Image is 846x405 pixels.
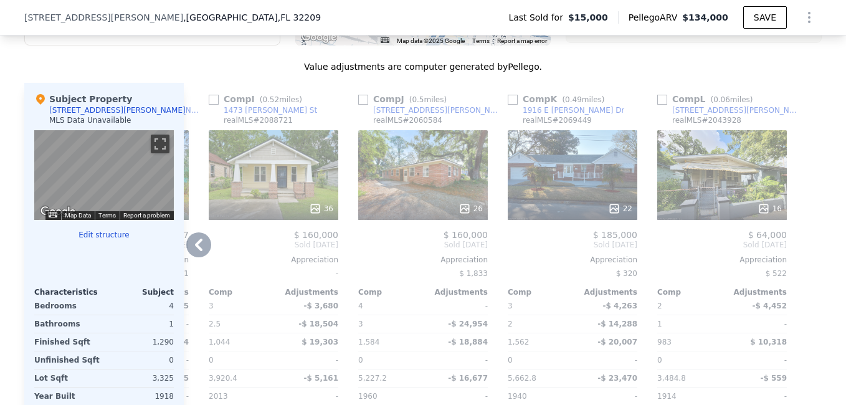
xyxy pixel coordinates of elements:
div: realMLS # 2060584 [373,115,442,125]
span: -$ 559 [760,374,787,383]
div: Bathrooms [34,315,102,333]
a: Report a problem [123,212,170,219]
div: Comp [358,287,423,297]
button: Map Data [65,211,91,220]
a: [STREET_ADDRESS][PERSON_NAME] [358,105,503,115]
span: 983 [657,338,672,346]
span: 1,562 [508,338,529,346]
div: - [575,351,637,369]
span: $15,000 [568,11,608,24]
span: 5,227.2 [358,374,387,383]
span: , [GEOGRAPHIC_DATA] [183,11,321,24]
span: 1,584 [358,338,379,346]
button: Keyboard shortcuts [381,37,389,43]
a: 1473 [PERSON_NAME] St [209,105,317,115]
div: Subject Property [34,93,132,105]
span: 0.5 [412,95,424,104]
span: 3 [508,302,513,310]
div: Adjustments [722,287,787,297]
div: - [209,265,338,282]
span: 0.06 [713,95,730,104]
span: Sold [DATE] [508,240,637,250]
div: realMLS # 2043928 [672,115,741,125]
a: Terms (opens in new tab) [98,212,116,219]
a: Report a map error [497,37,547,44]
div: Characteristics [34,287,104,297]
div: - [276,388,338,405]
img: Google [37,204,78,220]
div: Appreciation [508,255,637,265]
button: Show Options [797,5,822,30]
span: 0 [209,356,214,364]
button: Keyboard shortcuts [49,212,57,217]
div: realMLS # 2069449 [523,115,592,125]
span: 3,484.8 [657,374,686,383]
div: 1940 [508,388,570,405]
span: 3,920.4 [209,374,237,383]
div: 36 [309,202,333,215]
span: $ 320 [616,269,637,278]
span: $ 522 [766,269,787,278]
div: 1960 [358,388,421,405]
div: 22 [608,202,632,215]
div: 1 [657,315,720,333]
span: Sold [DATE] [358,240,488,250]
div: Subject [104,287,174,297]
span: 0 [358,356,363,364]
div: 1,290 [107,333,174,351]
div: - [725,315,787,333]
div: 3,325 [107,369,174,387]
div: - [725,351,787,369]
div: Finished Sqft [34,333,102,351]
span: [STREET_ADDRESS][PERSON_NAME] [24,11,183,24]
div: Adjustments [573,287,637,297]
div: Year Built [34,388,102,405]
span: Sold [DATE] [657,240,787,250]
span: -$ 23,470 [597,374,637,383]
div: [STREET_ADDRESS][PERSON_NAME] [672,105,802,115]
span: 2 [657,302,662,310]
span: -$ 4,263 [603,302,637,310]
div: Appreciation [358,255,488,265]
span: ( miles) [255,95,307,104]
div: Comp [508,287,573,297]
span: 3 [209,302,214,310]
div: Unfinished Sqft [34,351,102,369]
span: -$ 14,288 [597,320,637,328]
span: -$ 16,677 [448,374,488,383]
span: $ 160,000 [444,230,488,240]
span: ( miles) [705,95,758,104]
div: - [425,388,488,405]
div: 16 [758,202,782,215]
div: 4 [107,297,174,315]
div: 1473 [PERSON_NAME] St [224,105,317,115]
div: Comp I [209,93,307,105]
div: 2 [508,315,570,333]
span: , FL 32209 [278,12,321,22]
span: 0.52 [262,95,279,104]
span: Last Sold for [508,11,568,24]
div: 1916 E [PERSON_NAME] Dr [523,105,624,115]
div: - [276,351,338,369]
span: Pellego ARV [629,11,683,24]
div: 2.5 [209,315,271,333]
button: Toggle fullscreen view [151,135,169,153]
span: 0.49 [565,95,582,104]
span: -$ 4,452 [753,302,787,310]
div: 1914 [657,388,720,405]
div: [STREET_ADDRESS][PERSON_NAME] [49,105,186,115]
div: 3 [358,315,421,333]
div: Adjustments [273,287,338,297]
div: [STREET_ADDRESS][PERSON_NAME] [373,105,503,115]
div: Comp [657,287,722,297]
span: Sold [DATE] [209,240,338,250]
a: Open this area in Google Maps (opens a new window) [298,29,340,45]
span: $ 10,318 [750,338,787,346]
div: 0 [107,351,174,369]
div: - [575,388,637,405]
span: $134,000 [682,12,728,22]
span: -$ 3,680 [304,302,338,310]
div: Lot Sqft [34,369,102,387]
div: Bedrooms [34,297,102,315]
span: ( miles) [557,95,609,104]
